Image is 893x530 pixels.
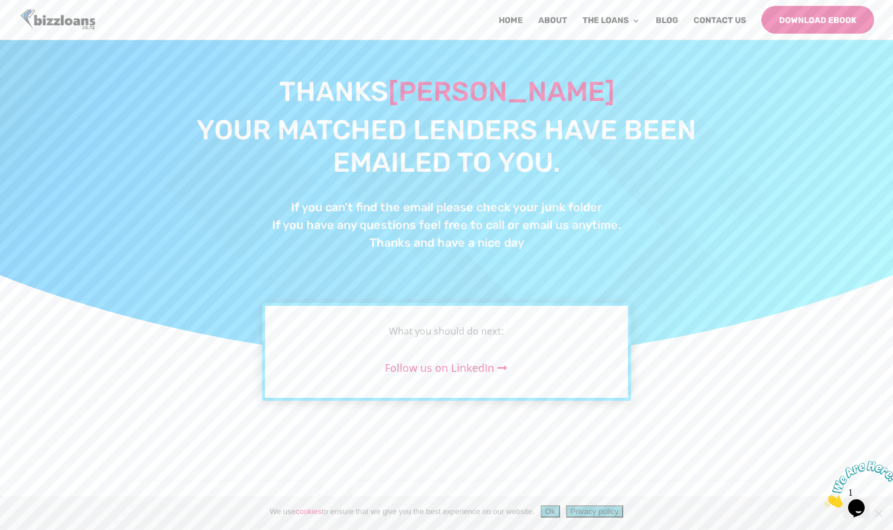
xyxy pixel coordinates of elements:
button: Privacy policy [566,505,623,518]
h1: Thanks [152,76,742,114]
a: Download Ebook [761,6,874,34]
h4: If you can’t find the email please check your junk folder [152,201,742,219]
a: cookies [296,507,322,516]
img: Bizzloans New Zealand [20,9,96,30]
a: Follow us on LinkedIn [378,355,516,379]
button: Ok [541,505,560,518]
h4: If you have any questions feel free to call or email us anytime. [152,219,742,237]
span: [PERSON_NAME] [388,76,614,108]
h4: Thanks and have a nice day [152,237,742,254]
h1: Your matched lenders have been emailed to you. [152,114,742,185]
a: About [538,17,567,34]
a: Home [499,17,523,34]
a: Contact Us [694,17,746,34]
span: 1 [5,5,9,15]
div: What you should do next: [277,323,616,339]
span: We use to ensure that we give you the best experience on our website. [270,506,535,518]
a: The Loans [583,17,640,34]
a: Blog [656,17,678,34]
img: Chat attention grabber [5,5,78,51]
iframe: chat widget [820,456,893,512]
